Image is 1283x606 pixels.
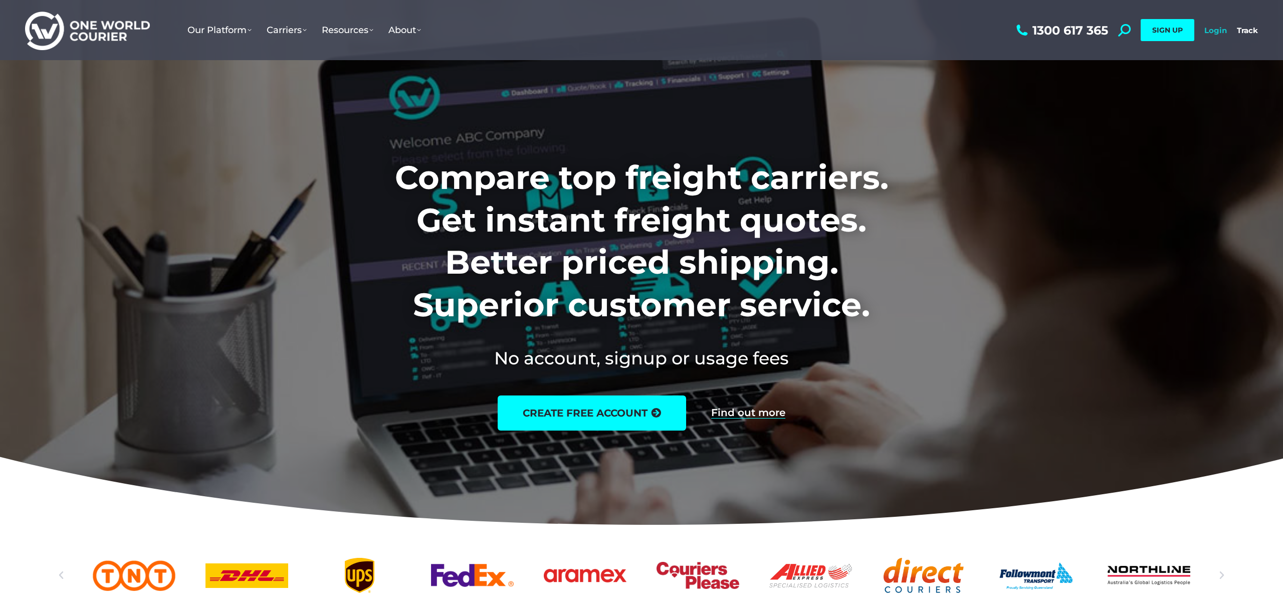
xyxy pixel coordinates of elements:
a: Carriers [259,15,314,46]
div: Slides [93,558,1190,593]
a: Our Platform [180,15,259,46]
a: DHl logo [205,558,288,593]
div: 4 / 25 [318,558,401,593]
a: About [381,15,429,46]
a: TNT logo Australian freight company [93,558,175,593]
a: 1300 617 365 [1014,24,1108,37]
a: create free account [498,395,686,431]
img: One World Courier [25,10,150,51]
h1: Compare top freight carriers. Get instant freight quotes. Better priced shipping. Superior custom... [329,156,955,326]
a: Northline logo [1108,558,1190,593]
div: 8 / 25 [769,558,852,593]
a: SIGN UP [1141,19,1194,41]
a: UPS logo [318,558,401,593]
div: 5 / 25 [431,558,514,593]
span: Resources [322,25,373,36]
a: Login [1204,26,1227,35]
a: Direct Couriers logo [882,558,965,593]
div: 3 / 25 [205,558,288,593]
div: 6 / 25 [544,558,626,593]
div: 9 / 25 [882,558,965,593]
a: Allied Express logo [769,558,852,593]
div: 7 / 25 [657,558,739,593]
div: 11 / 25 [1108,558,1190,593]
a: Track [1237,26,1258,35]
a: Aramex_logo [544,558,626,593]
span: SIGN UP [1152,26,1183,35]
a: Followmont transoirt web logo [995,558,1078,593]
h2: No account, signup or usage fees [329,346,955,370]
span: Our Platform [187,25,252,36]
a: Resources [314,15,381,46]
a: Find out more [711,408,785,419]
div: 2 / 25 [93,558,175,593]
a: Couriers Please logo [657,558,739,593]
div: 10 / 25 [995,558,1078,593]
a: FedEx logo [431,558,514,593]
span: About [388,25,421,36]
span: Carriers [267,25,307,36]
